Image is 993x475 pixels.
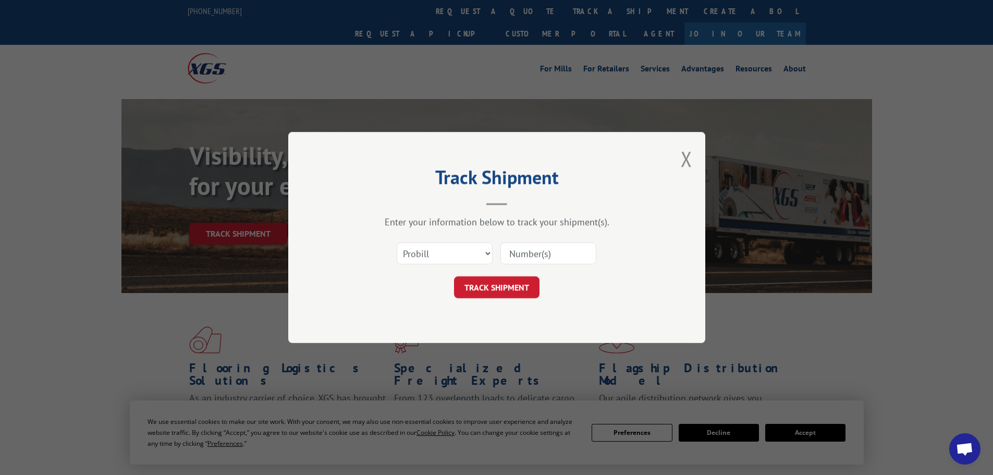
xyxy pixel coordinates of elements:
input: Number(s) [500,242,596,264]
button: TRACK SHIPMENT [454,276,540,298]
div: Enter your information below to track your shipment(s). [340,216,653,228]
button: Close modal [681,145,692,173]
a: Open chat [949,433,980,465]
h2: Track Shipment [340,170,653,190]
